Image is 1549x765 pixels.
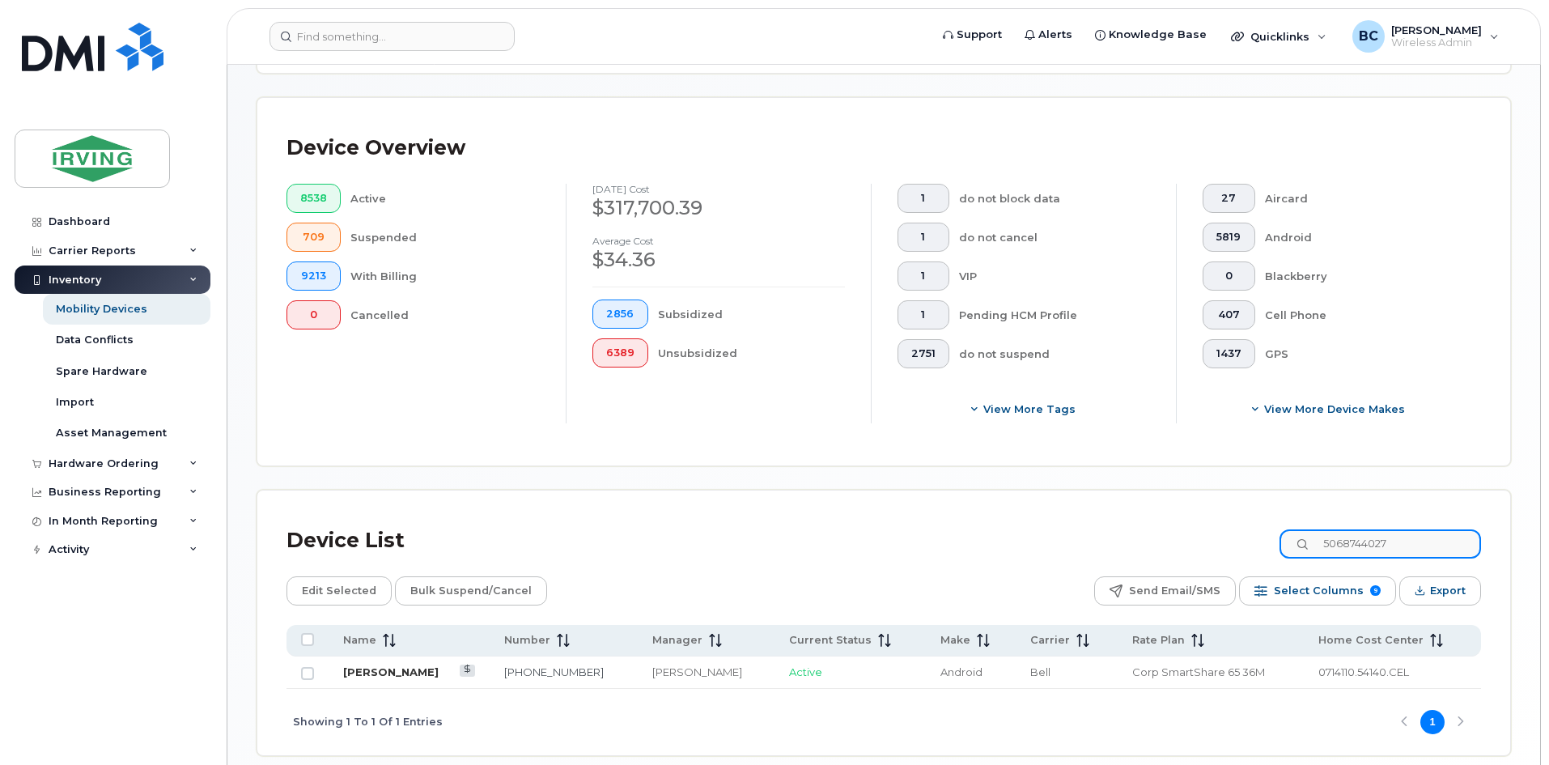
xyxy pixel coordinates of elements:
[789,633,872,648] span: Current Status
[1265,261,1456,291] div: Blackberry
[1265,339,1456,368] div: GPS
[911,308,936,321] span: 1
[293,710,443,734] span: Showing 1 To 1 Of 1 Entries
[789,665,822,678] span: Active
[911,231,936,244] span: 1
[1203,223,1255,252] button: 5819
[286,127,465,169] div: Device Overview
[300,231,327,244] span: 709
[395,576,547,606] button: Bulk Suspend/Cancel
[1216,192,1241,205] span: 27
[1264,402,1405,417] span: View More Device Makes
[410,579,532,603] span: Bulk Suspend/Cancel
[1203,300,1255,329] button: 407
[911,347,936,360] span: 2751
[1094,576,1236,606] button: Send Email/SMS
[959,300,1151,329] div: Pending HCM Profile
[1430,579,1466,603] span: Export
[350,261,541,291] div: With Billing
[1399,576,1481,606] button: Export
[286,261,341,291] button: 9213
[1370,585,1381,596] span: 9
[652,665,760,680] div: [PERSON_NAME]
[898,394,1150,423] button: View more tags
[592,300,648,329] button: 2856
[286,223,341,252] button: 709
[1203,184,1255,213] button: 27
[350,184,541,213] div: Active
[1250,30,1309,43] span: Quicklinks
[898,300,949,329] button: 1
[1280,529,1481,559] input: Search Device List ...
[300,192,327,205] span: 8538
[350,223,541,252] div: Suspended
[898,184,949,213] button: 1
[343,665,439,678] a: [PERSON_NAME]
[1318,633,1424,648] span: Home Cost Center
[959,184,1151,213] div: do not block data
[911,270,936,283] span: 1
[286,576,392,606] button: Edit Selected
[959,339,1151,368] div: do not suspend
[898,223,949,252] button: 1
[504,633,550,648] span: Number
[1216,231,1241,244] span: 5819
[1420,710,1445,734] button: Page 1
[1265,223,1456,252] div: Android
[300,308,327,321] span: 0
[1391,36,1482,49] span: Wireless Admin
[1341,20,1510,53] div: Brandie Cheyne
[1203,339,1255,368] button: 1437
[940,633,970,648] span: Make
[343,633,376,648] span: Name
[911,192,936,205] span: 1
[592,338,648,368] button: 6389
[1318,665,1409,678] span: 0714110.54140.CEL
[983,402,1076,417] span: View more tags
[286,184,341,213] button: 8538
[1109,27,1207,43] span: Knowledge Base
[940,665,982,678] span: Android
[1013,19,1084,51] a: Alerts
[932,19,1013,51] a: Support
[1216,347,1241,360] span: 1437
[302,579,376,603] span: Edit Selected
[959,261,1151,291] div: VIP
[959,223,1151,252] div: do not cancel
[606,308,634,321] span: 2856
[652,633,702,648] span: Manager
[1220,20,1338,53] div: Quicklinks
[606,346,634,359] span: 6389
[504,665,604,678] a: [PHONE_NUMBER]
[1030,633,1070,648] span: Carrier
[592,194,845,222] div: $317,700.39
[1391,23,1482,36] span: [PERSON_NAME]
[1216,308,1241,321] span: 407
[286,520,405,562] div: Device List
[460,665,475,677] a: View Last Bill
[1132,633,1185,648] span: Rate Plan
[1239,576,1396,606] button: Select Columns 9
[1203,394,1455,423] button: View More Device Makes
[350,300,541,329] div: Cancelled
[1203,261,1255,291] button: 0
[1084,19,1218,51] a: Knowledge Base
[592,246,845,274] div: $34.36
[1129,579,1220,603] span: Send Email/SMS
[1359,27,1378,46] span: BC
[1030,665,1050,678] span: Bell
[1274,579,1364,603] span: Select Columns
[592,184,845,194] h4: [DATE] cost
[300,270,327,283] span: 9213
[898,339,949,368] button: 2751
[1265,184,1456,213] div: Aircard
[1265,300,1456,329] div: Cell Phone
[286,300,341,329] button: 0
[1216,270,1241,283] span: 0
[658,338,846,368] div: Unsubsidized
[957,27,1002,43] span: Support
[658,300,846,329] div: Subsidized
[592,236,845,246] h4: Average cost
[1132,665,1265,678] span: Corp SmartShare 65 36M
[269,22,515,51] input: Find something...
